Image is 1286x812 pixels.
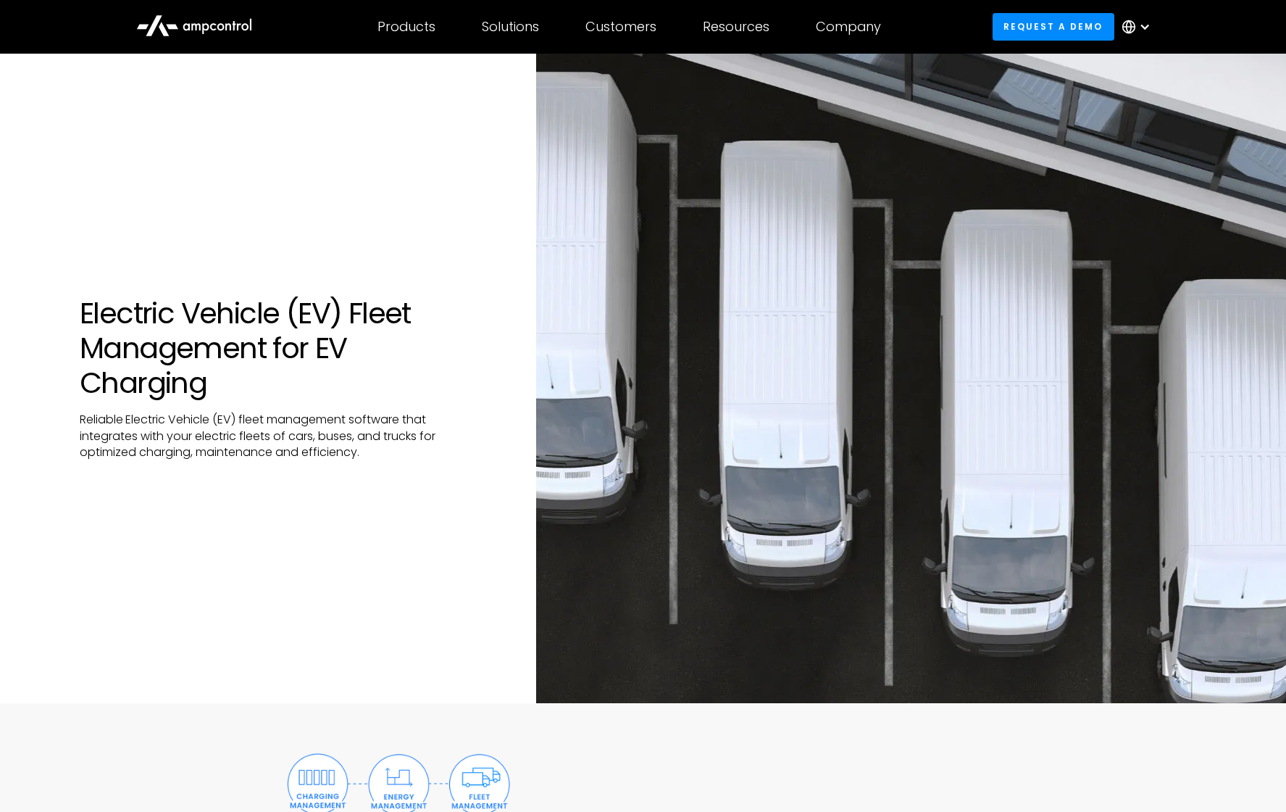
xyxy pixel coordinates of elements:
div: Customers [585,19,656,35]
p: Reliable Electric Vehicle (EV) fleet management software that integrates with your electric fleet... [80,412,464,460]
div: Company [816,19,881,35]
h1: Electric Vehicle (EV) Fleet Management for EV Charging [80,296,464,400]
div: Products [377,19,435,35]
div: Resources [703,19,769,35]
div: Solutions [482,19,539,35]
a: Request a demo [993,13,1114,40]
